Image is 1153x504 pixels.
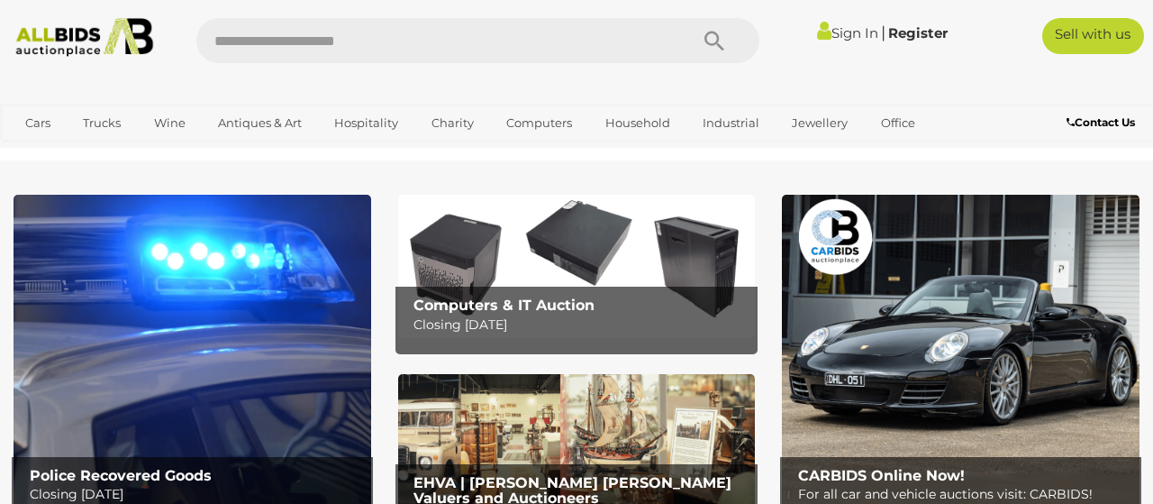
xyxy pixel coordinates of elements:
[322,108,410,138] a: Hospitality
[8,18,160,57] img: Allbids.com.au
[691,108,771,138] a: Industrial
[398,195,756,338] a: Computers & IT Auction Computers & IT Auction Closing [DATE]
[817,24,878,41] a: Sign In
[780,108,859,138] a: Jewellery
[798,467,965,484] b: CARBIDS Online Now!
[1042,18,1144,54] a: Sell with us
[413,314,748,336] p: Closing [DATE]
[71,108,132,138] a: Trucks
[1067,113,1139,133] a: Contact Us
[594,108,682,138] a: Household
[869,108,927,138] a: Office
[420,108,486,138] a: Charity
[1067,115,1135,129] b: Contact Us
[14,108,62,138] a: Cars
[398,195,756,338] img: Computers & IT Auction
[888,24,948,41] a: Register
[14,138,74,168] a: Sports
[83,138,234,168] a: [GEOGRAPHIC_DATA]
[206,108,313,138] a: Antiques & Art
[413,297,595,314] b: Computers & IT Auction
[669,18,759,63] button: Search
[142,108,197,138] a: Wine
[495,108,584,138] a: Computers
[881,23,885,42] span: |
[30,467,212,484] b: Police Recovered Goods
